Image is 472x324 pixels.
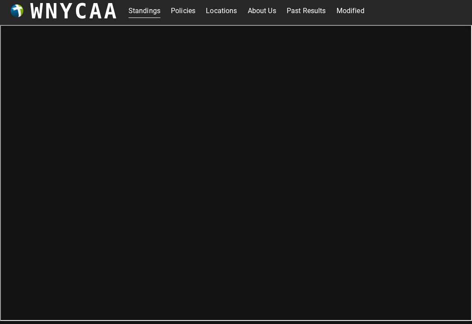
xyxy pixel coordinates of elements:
a: About Us [248,4,276,18]
a: Modified [337,4,364,18]
a: Policies [171,4,195,18]
a: Past Results [287,4,326,18]
img: wnycaaBall.png [10,4,24,18]
a: Locations [206,4,237,18]
a: Standings [128,4,160,18]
